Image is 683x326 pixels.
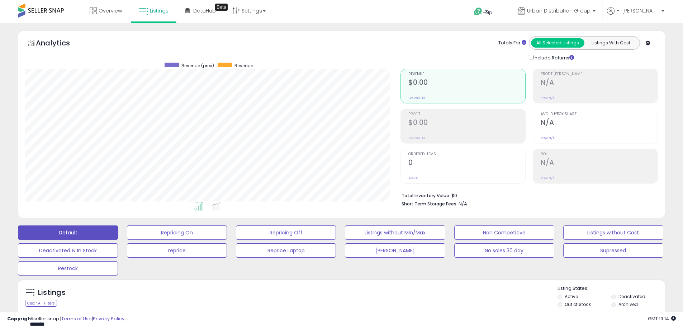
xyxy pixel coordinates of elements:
[18,225,118,240] button: Default
[563,225,663,240] button: Listings without Cost
[408,112,525,116] span: Profit
[61,315,92,322] a: Terms of Use
[181,63,214,69] span: Revenue (prev)
[454,225,554,240] button: Non Competitive
[150,7,169,14] span: Listings
[402,193,450,199] b: Total Inventory Value:
[483,9,492,15] span: Help
[523,53,583,62] div: Include Returns
[459,200,467,207] span: N/A
[36,38,84,50] h5: Analytics
[531,38,584,48] button: All Selected Listings
[541,176,555,180] small: Prev: N/A
[408,78,525,88] h2: $0.00
[408,152,525,156] span: Ordered Items
[474,7,483,16] i: Get Help
[618,293,645,300] label: Deactivated
[468,2,506,23] a: Help
[215,4,228,11] div: Tooltip anchor
[25,300,57,307] div: Clear All Filters
[408,118,525,128] h2: $0.00
[7,316,124,322] div: seller snap | |
[563,243,663,258] button: Supressed
[234,63,253,69] span: Revenue
[345,225,445,240] button: Listings without Min/Max
[541,96,555,100] small: Prev: N/A
[541,118,658,128] h2: N/A
[616,7,659,14] span: Hi [PERSON_NAME]
[558,285,665,292] p: Listing States:
[565,293,578,300] label: Active
[402,201,457,207] b: Short Term Storage Fees:
[193,7,216,14] span: DataHub
[38,288,66,298] h5: Listings
[93,315,124,322] a: Privacy Policy
[454,243,554,258] button: No sales 30 day
[99,7,122,14] span: Overview
[18,243,118,258] button: Deactivated & In Stock
[18,261,118,276] button: Restock
[541,152,658,156] span: ROI
[541,159,658,168] h2: N/A
[408,72,525,76] span: Revenue
[408,159,525,168] h2: 0
[498,40,526,47] div: Totals For
[541,72,658,76] span: Profit [PERSON_NAME]
[408,96,425,100] small: Prev: $0.00
[345,243,445,258] button: [PERSON_NAME]
[618,301,638,307] label: Archived
[584,38,637,48] button: Listings With Cost
[648,315,676,322] span: 2025-09-16 19:14 GMT
[541,78,658,88] h2: N/A
[408,136,425,140] small: Prev: $0.00
[607,7,664,23] a: Hi [PERSON_NAME]
[236,243,336,258] button: Reprice Laptop
[236,225,336,240] button: Repricing Off
[565,301,591,307] label: Out of Stock
[527,7,590,14] span: Urban Distribution Group
[402,191,653,199] li: $0
[408,176,418,180] small: Prev: 0
[127,243,227,258] button: reprice
[541,136,555,140] small: Prev: N/A
[541,112,658,116] span: Avg. Buybox Share
[127,225,227,240] button: Repricing On
[7,315,33,322] strong: Copyright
